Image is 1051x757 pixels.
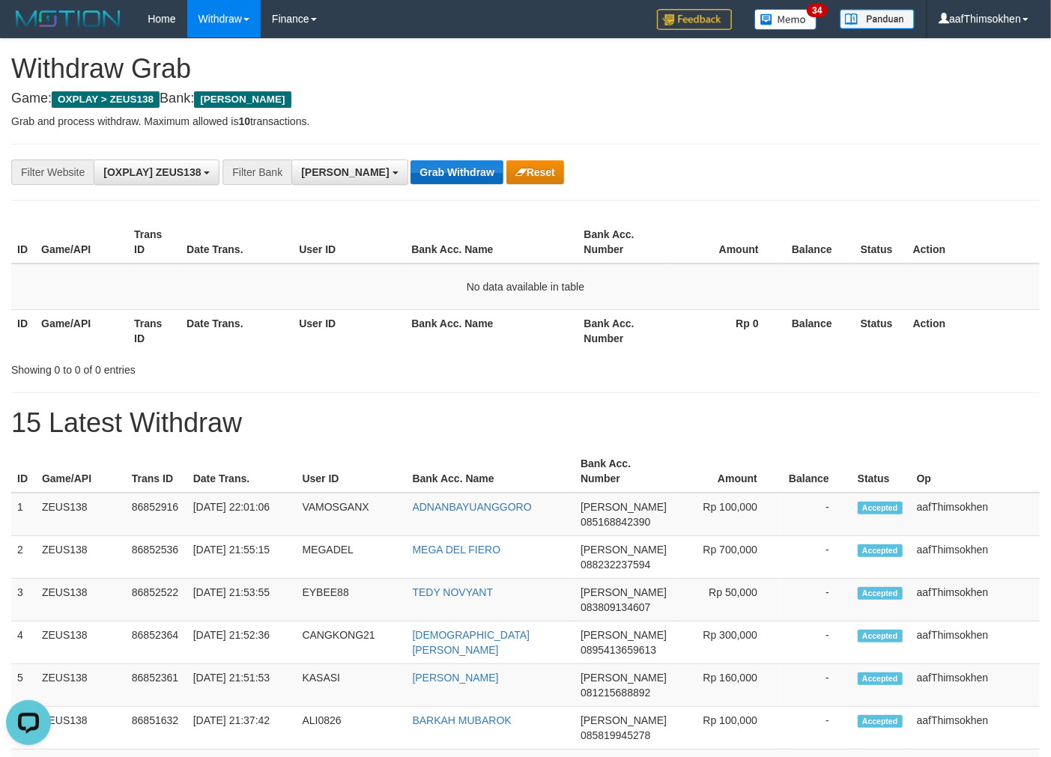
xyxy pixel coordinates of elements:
td: - [780,536,852,579]
td: aafThimsokhen [911,493,1040,536]
th: Bank Acc. Name [405,309,578,352]
th: Bank Acc. Number [578,221,670,264]
span: [OXPLAY] ZEUS138 [103,166,201,178]
th: ID [11,450,36,493]
td: 3 [11,579,36,621]
th: Date Trans. [181,221,293,264]
span: Accepted [858,502,903,514]
span: Copy 085168842390 to clipboard [581,516,650,528]
td: - [780,664,852,707]
th: User ID [293,309,405,352]
th: Bank Acc. Name [407,450,575,493]
th: Game/API [36,450,126,493]
td: - [780,621,852,664]
div: Filter Bank [222,159,291,185]
th: ID [11,221,35,264]
td: Rp 160,000 [673,664,780,707]
td: Rp 50,000 [673,579,780,621]
a: MEGA DEL FIERO [413,544,501,556]
td: - [780,493,852,536]
div: Showing 0 to 0 of 0 entries [11,356,427,377]
span: [PERSON_NAME] [301,166,389,178]
span: OXPLAY > ZEUS138 [52,91,160,108]
td: [DATE] 21:55:15 [187,536,297,579]
button: [OXPLAY] ZEUS138 [94,159,219,185]
th: Bank Acc. Number [578,309,670,352]
td: [DATE] 21:52:36 [187,621,297,664]
td: ZEUS138 [36,536,126,579]
th: ID [11,309,35,352]
img: MOTION_logo.png [11,7,125,30]
td: ZEUS138 [36,621,126,664]
button: Reset [506,160,564,184]
td: ALI0826 [297,707,407,750]
span: [PERSON_NAME] [581,672,667,684]
td: 4 [11,621,36,664]
td: [DATE] 22:01:06 [187,493,297,536]
img: Feedback.jpg [657,9,732,30]
td: 1 [11,493,36,536]
td: Rp 700,000 [673,536,780,579]
div: Filter Website [11,159,94,185]
td: aafThimsokhen [911,664,1040,707]
td: [DATE] 21:51:53 [187,664,297,707]
span: Accepted [858,672,903,685]
img: Button%20Memo.svg [754,9,817,30]
th: Balance [780,450,852,493]
th: Balance [781,309,855,352]
td: 86852536 [126,536,187,579]
td: aafThimsokhen [911,621,1040,664]
td: 86851632 [126,707,187,750]
span: Accepted [858,587,903,600]
td: Rp 100,000 [673,707,780,750]
span: Accepted [858,630,903,642]
td: Rp 100,000 [673,493,780,536]
h1: 15 Latest Withdraw [11,408,1040,438]
td: aafThimsokhen [911,707,1040,750]
th: Op [911,450,1040,493]
td: 86852522 [126,579,187,621]
th: Trans ID [126,450,187,493]
td: 5 [11,664,36,707]
td: - [780,579,852,621]
span: [PERSON_NAME] [194,91,291,108]
td: VAMOSGANX [297,493,407,536]
span: [PERSON_NAME] [581,501,667,513]
td: ZEUS138 [36,579,126,621]
th: User ID [297,450,407,493]
button: Grab Withdraw [411,160,503,184]
td: 86852364 [126,621,187,664]
td: MEGADEL [297,536,407,579]
p: Grab and process withdraw. Maximum allowed is transactions. [11,114,1040,129]
td: Rp 300,000 [673,621,780,664]
td: CANGKONG21 [297,621,407,664]
th: Amount [671,221,781,264]
span: Accepted [858,715,903,728]
strong: 10 [238,115,250,127]
a: ADNANBAYUANGGORO [413,501,532,513]
th: Bank Acc. Name [405,221,578,264]
th: Balance [781,221,855,264]
span: Copy 083809134607 to clipboard [581,601,650,613]
th: Trans ID [128,221,181,264]
span: [PERSON_NAME] [581,629,667,641]
th: Action [907,221,1040,264]
th: User ID [293,221,405,264]
span: Copy 088232237594 to clipboard [581,559,650,571]
td: 86852361 [126,664,187,707]
th: Amount [673,450,780,493]
th: Date Trans. [181,309,293,352]
span: 34 [807,4,827,17]
th: Action [907,309,1040,352]
th: Rp 0 [671,309,781,352]
th: Bank Acc. Number [575,450,673,493]
td: ZEUS138 [36,664,126,707]
td: ZEUS138 [36,493,126,536]
a: BARKAH MUBAROK [413,714,512,726]
th: Game/API [35,309,128,352]
span: Accepted [858,544,903,557]
th: Game/API [35,221,128,264]
td: [DATE] 21:37:42 [187,707,297,750]
h4: Game: Bank: [11,91,1040,106]
a: TEDY NOVYANT [413,586,494,598]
